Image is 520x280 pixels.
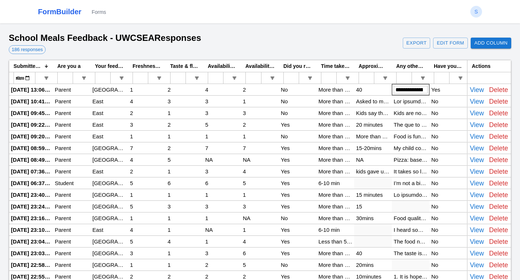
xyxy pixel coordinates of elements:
[317,142,354,154] div: More than 10 min
[396,72,412,84] input: Any other feedback or experiences you would like to share. Filter Input
[241,259,279,271] div: 5
[470,6,482,18] button: S
[279,248,317,259] div: Yes
[53,119,91,130] div: Parent
[394,86,428,93] input: Input Editor
[317,154,354,165] div: More than 10 min
[232,76,237,80] button: Open Filter Menu
[392,154,429,165] div: Pizza: base was tasteless and thin, cheese quality was very poor, tomatoes on top of pizza tasted...
[166,201,203,212] div: 3
[468,142,486,154] button: View Details
[53,142,91,154] div: Parent
[392,177,429,189] div: I’m not a big fan of the weird line up areas, and certain areas being blocked up, it makes it a l...
[245,63,275,69] span: Availability of food options eg. nut-free, gluten-free, vegetarian, vegan (1 being least, 10 bein...
[53,131,91,142] div: Parent
[487,201,510,212] button: Delete Response
[354,201,392,212] div: 15
[203,212,241,224] div: 1
[487,259,510,271] button: Delete Response
[157,76,161,80] button: Open Filter Menu
[241,212,279,224] div: NA
[9,236,53,247] div: [DATE] 23:04:56
[203,189,241,200] div: 1
[44,76,49,80] button: Open Filter Menu
[203,84,241,95] div: 4
[468,201,486,212] button: View Details
[14,63,43,69] span: Submitted At
[354,212,392,224] div: 30mins
[487,248,510,259] button: Delete Response
[128,177,166,189] div: 5
[203,248,241,259] div: 3
[308,76,312,80] button: Open Filter Menu
[170,63,199,69] span: Taste & flavour (1 being worst, 10 being best about the school canteen food)
[128,189,166,200] div: 1
[279,154,317,165] div: Yes
[128,201,166,212] div: 5
[279,224,317,235] div: Yes
[128,84,166,95] div: 1
[279,166,317,177] div: Yes
[53,236,91,247] div: Parent
[166,177,203,189] div: 6
[95,63,124,69] span: Your feedback is related to which campus:
[468,259,486,271] button: View Details
[317,224,354,235] div: 6-10 min
[392,96,429,107] div: Lor ipsumdo, sitamet con adipis el sed doei tem incididun. Ut laboreet dolor magnaaliqu eni a min...
[421,76,425,80] button: Open Filter Menu
[429,154,467,165] div: No
[317,236,354,247] div: Less than 5 min
[392,236,429,247] div: The food not tasty and option too less . The order and cancel website so hard to use . Until now ...
[133,72,148,84] input: Freshness of Food (1 being worst, 10 being best about the school canteen food) Filter Input
[91,236,128,247] div: [GEOGRAPHIC_DATA]
[53,212,91,224] div: Parent
[203,224,241,235] div: NA
[166,131,203,142] div: 1
[433,38,468,49] a: Edit Form
[345,76,350,80] button: Open Filter Menu
[279,189,317,200] div: Yes
[403,38,430,49] button: Export
[429,259,467,271] div: No
[429,224,467,235] div: No
[392,248,429,259] div: The taste is so poor. My child refuses to eat lunch
[9,32,201,44] h1: School Meals Feedback - UWCSEA Responses
[241,107,279,119] div: 3
[166,166,203,177] div: 1
[166,212,203,224] div: 1
[468,236,486,248] button: View Details
[9,189,53,200] div: [DATE] 23:40:12
[429,107,467,119] div: No
[9,177,53,189] div: [DATE] 06:37:08
[91,119,128,130] div: East
[487,154,510,166] button: Delete Response
[279,84,317,95] div: No
[270,76,275,80] button: Open Filter Menu
[203,131,241,142] div: 1
[9,84,53,95] div: [DATE] 13:06:46
[429,201,467,212] div: No
[38,7,81,17] a: FormBuilder
[359,72,374,84] input: Approximately how much time did it take to get your food? Filter Input
[166,189,203,200] div: 1
[91,248,128,259] div: [GEOGRAPHIC_DATA]
[487,107,510,119] button: Delete Response
[468,107,486,119] button: View Details
[91,107,128,119] div: East
[279,259,317,271] div: No
[91,166,128,177] div: East
[203,236,241,247] div: 1
[468,189,486,201] button: View Details
[317,259,354,271] div: More than 10 min
[279,131,317,142] div: No
[128,96,166,107] div: 4
[166,107,203,119] div: 1
[429,177,467,189] div: No
[9,107,53,119] div: [DATE] 09:45:05
[354,154,392,165] div: NA
[9,131,53,142] div: [DATE] 09:20:07
[166,142,203,154] div: 2
[91,96,128,107] div: East
[241,166,279,177] div: 4
[354,84,392,95] div: 40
